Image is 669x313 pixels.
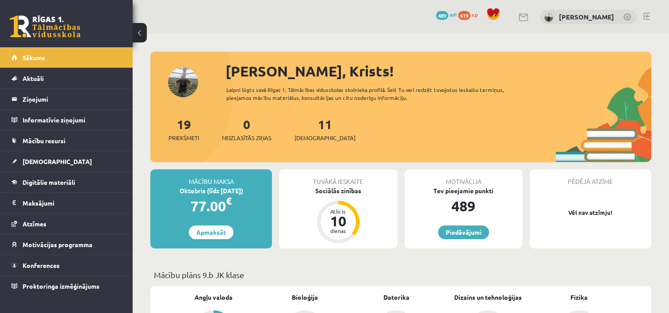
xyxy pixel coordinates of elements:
a: [DEMOGRAPHIC_DATA] [11,151,122,172]
a: Mācību resursi [11,130,122,151]
div: 77.00 [150,195,272,217]
span: Atzīmes [23,220,46,228]
div: 489 [405,195,523,217]
span: Mācību resursi [23,137,65,145]
p: Mācību plāns 9.b JK klase [154,269,648,281]
div: Laipni lūgts savā Rīgas 1. Tālmācības vidusskolas skolnieka profilā. Šeit Tu vari redzēt tuvojošo... [226,86,527,102]
a: Informatīvie ziņojumi [11,110,122,130]
div: Tev pieejamie punkti [405,186,523,195]
a: [PERSON_NAME] [559,12,614,21]
a: Fizika [570,293,588,302]
a: Ziņojumi [11,89,122,109]
a: 0Neizlasītās ziņas [222,116,271,142]
a: Digitālie materiāli [11,172,122,192]
a: Datorika [383,293,409,302]
span: mP [450,11,457,18]
span: Aktuāli [23,74,44,82]
legend: Informatīvie ziņojumi [23,110,122,130]
div: Atlicis [325,209,352,214]
div: Pēdējā atzīme [530,169,651,186]
div: Mācību maksa [150,169,272,186]
a: Piedāvājumi [438,225,489,239]
a: Bioloģija [292,293,318,302]
span: € [226,195,232,207]
a: Sākums [11,47,122,68]
div: dienas [325,228,352,233]
a: 619 xp [458,11,482,18]
a: Aktuāli [11,68,122,88]
span: Motivācijas programma [23,240,92,248]
div: Motivācija [405,169,523,186]
span: Sākums [23,53,45,61]
a: 11[DEMOGRAPHIC_DATA] [294,116,356,142]
div: [PERSON_NAME], Krists! [226,61,651,82]
a: Atzīmes [11,214,122,234]
span: Konferences [23,261,60,269]
a: Motivācijas programma [11,234,122,255]
p: Vēl nav atzīmju! [534,208,647,217]
a: Proktoringa izmēģinājums [11,276,122,296]
a: Maksājumi [11,193,122,213]
img: Krists Robinsons [544,13,553,22]
div: Oktobris (līdz [DATE]) [150,186,272,195]
span: Neizlasītās ziņas [222,134,271,142]
a: 19Priekšmeti [168,116,199,142]
span: xp [472,11,478,18]
span: [DEMOGRAPHIC_DATA] [23,157,92,165]
span: 489 [436,11,448,20]
a: Dizains un tehnoloģijas [454,293,522,302]
legend: Ziņojumi [23,89,122,109]
a: Sociālās zinības Atlicis 10 dienas [279,186,397,244]
span: Proktoringa izmēģinājums [23,282,99,290]
span: Digitālie materiāli [23,178,75,186]
span: 619 [458,11,470,20]
a: Rīgas 1. Tālmācības vidusskola [10,15,80,38]
div: Sociālās zinības [279,186,397,195]
legend: Maksājumi [23,193,122,213]
div: Tuvākā ieskaite [279,169,397,186]
span: Priekšmeti [168,134,199,142]
div: 10 [325,214,352,228]
a: Apmaksāt [189,225,233,239]
a: Angļu valoda [195,293,233,302]
span: [DEMOGRAPHIC_DATA] [294,134,356,142]
a: Konferences [11,255,122,275]
a: 489 mP [436,11,457,18]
